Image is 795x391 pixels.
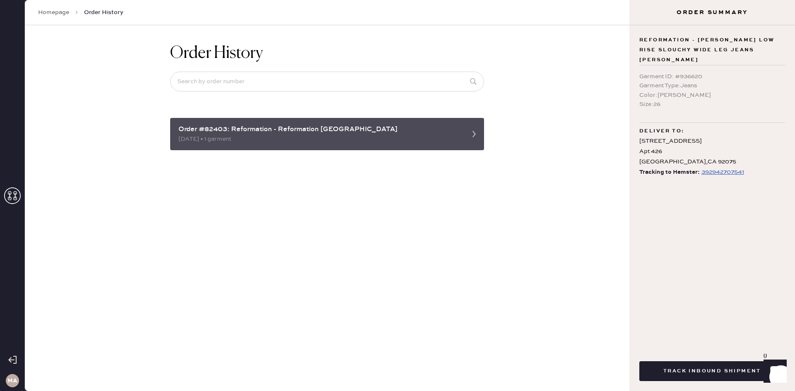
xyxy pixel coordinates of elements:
div: https://www.fedex.com/apps/fedextrack/?tracknumbers=392942707541&cntry_code=US [701,167,744,177]
a: Homepage [38,8,69,17]
div: [STREET_ADDRESS] Apt 426 [GEOGRAPHIC_DATA] , CA 92075 [639,136,785,168]
div: [DATE] • 1 garment [178,134,461,144]
div: Color : [PERSON_NAME] [639,91,785,100]
input: Search by order number [170,72,484,91]
h3: Order Summary [629,8,795,17]
a: Track Inbound Shipment [639,367,785,374]
button: Track Inbound Shipment [639,361,785,381]
span: Tracking to Hemster: [639,167,700,178]
div: Order #82403: Reformation - Reformation [GEOGRAPHIC_DATA] [178,125,461,134]
a: 392942707541 [700,167,744,178]
div: Garment ID : # 936620 [639,72,785,81]
span: Reformation - [PERSON_NAME] Low Rise Slouchy Wide Leg Jeans [PERSON_NAME] [639,35,785,65]
span: Deliver to: [639,126,684,136]
h1: Order History [170,43,263,63]
div: Size : 26 [639,100,785,109]
span: Order History [84,8,123,17]
div: Garment Type : Jeans [639,81,785,90]
h3: MA [7,378,17,384]
iframe: Front Chat [756,354,791,389]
